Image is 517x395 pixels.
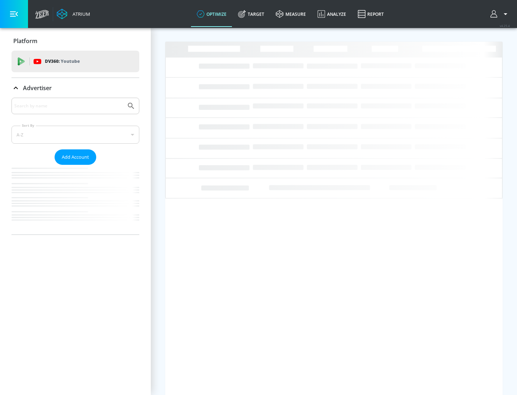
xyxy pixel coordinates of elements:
a: Target [232,1,270,27]
a: measure [270,1,312,27]
div: Platform [11,31,139,51]
span: v 4.25.4 [500,24,510,28]
span: Add Account [62,153,89,161]
div: Advertiser [11,98,139,234]
nav: list of Advertiser [11,165,139,234]
label: Sort By [20,123,36,128]
div: Advertiser [11,78,139,98]
input: Search by name [14,101,123,111]
div: DV360: Youtube [11,51,139,72]
a: Atrium [57,9,90,19]
p: DV360: [45,57,80,65]
p: Advertiser [23,84,52,92]
a: Report [352,1,390,27]
p: Platform [13,37,37,45]
a: Analyze [312,1,352,27]
p: Youtube [61,57,80,65]
a: optimize [191,1,232,27]
button: Add Account [55,149,96,165]
div: A-Z [11,126,139,144]
div: Atrium [70,11,90,17]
